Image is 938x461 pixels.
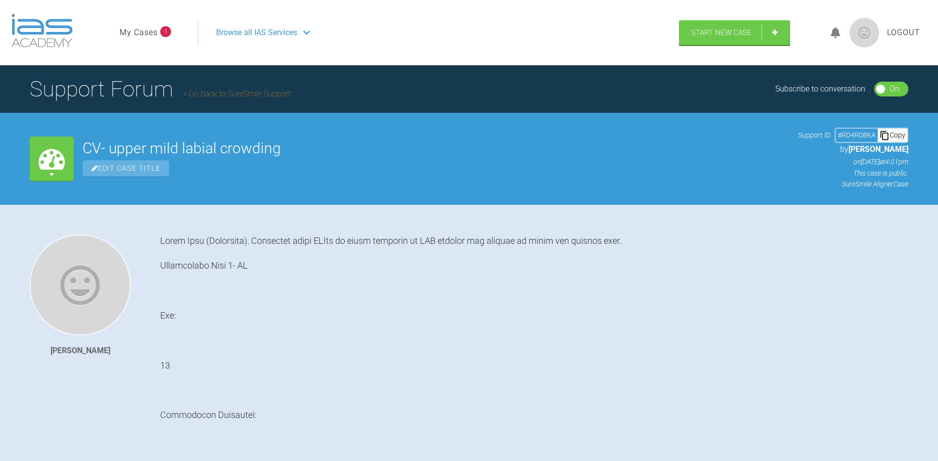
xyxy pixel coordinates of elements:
[836,130,878,140] div: # RD4R08KA
[83,160,169,177] span: Edit Case Title
[890,83,899,95] div: On
[878,129,907,141] div: Copy
[849,18,879,47] img: profile.png
[679,20,790,45] a: Start New Case
[798,143,908,156] p: by
[160,26,171,37] span: 1
[50,344,110,357] div: [PERSON_NAME]
[183,89,291,98] a: Go back to SureSmile Support
[798,130,831,140] span: Support ID
[120,26,158,39] a: My Cases
[775,83,865,95] div: Subscribe to conversation
[798,179,908,189] p: SureSmile Aligner Case
[11,14,73,47] img: logo-light.3e3ef733.png
[691,28,752,37] span: Start New Case
[30,234,131,335] img: Hannah Law
[216,26,297,39] span: Browse all IAS Services
[849,144,908,154] span: [PERSON_NAME]
[798,156,908,167] p: on [DATE] at 4:01pm
[30,72,291,106] h1: Support Forum
[887,26,920,39] a: Logout
[83,141,789,156] h2: CV- upper mild labial crowding
[798,168,908,179] p: This case is public.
